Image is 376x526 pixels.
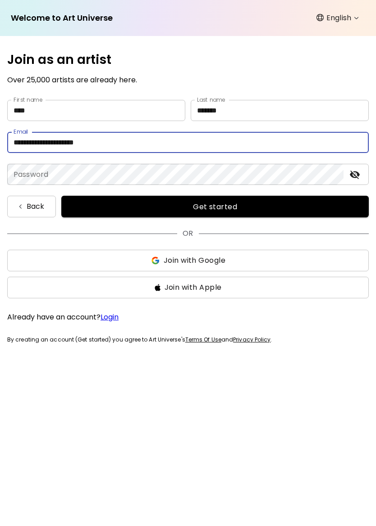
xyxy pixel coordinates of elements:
h6: By creating an account (Get started) you agree to Art Universe's and . [7,336,369,358]
h5: Already have an account? [7,313,369,322]
img: Language [316,14,324,21]
a: Terms Of Use [185,336,221,343]
button: ssJoin with Apple [7,277,369,298]
h5: Welcome to Art Universe [11,13,113,22]
span: Get started [72,202,358,211]
span: Join with Apple [165,282,222,293]
h5: Over 25,000 artists are already here. [7,75,137,85]
button: ssJoin with Google [7,250,369,271]
a: Login [101,312,119,322]
button: Back [7,196,56,217]
span: Join with Google [164,255,225,266]
img: ss [151,256,160,265]
button: Get started [61,196,369,217]
a: Privacy Policy [233,336,271,343]
div: English [319,11,362,25]
p: Back [27,201,45,212]
button: toggle password visibility [347,167,362,182]
img: ss [155,284,161,291]
h5: Join as an artist [7,50,111,69]
p: OR [183,228,193,239]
